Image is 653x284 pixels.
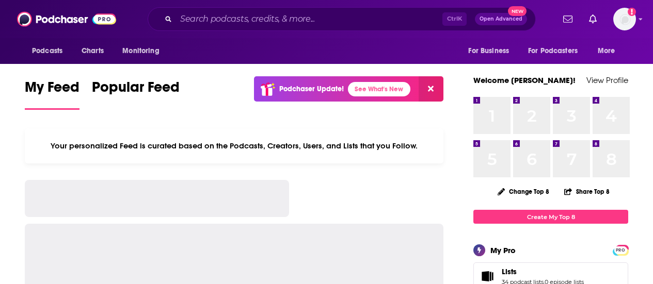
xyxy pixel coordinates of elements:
span: Monitoring [122,44,159,58]
a: Lists [502,267,584,276]
span: For Podcasters [528,44,578,58]
a: Show notifications dropdown [559,10,577,28]
button: open menu [461,41,522,61]
a: View Profile [586,75,628,85]
input: Search podcasts, credits, & more... [176,11,442,27]
span: My Feed [25,78,79,102]
button: Open AdvancedNew [475,13,527,25]
div: Your personalized Feed is curated based on the Podcasts, Creators, Users, and Lists that you Follow. [25,128,443,163]
button: open menu [115,41,172,61]
button: open menu [521,41,593,61]
span: Popular Feed [92,78,180,102]
a: PRO [614,246,627,254]
div: My Pro [490,245,516,255]
p: Podchaser Update! [279,85,344,93]
a: Popular Feed [92,78,180,110]
span: For Business [468,44,509,58]
a: See What's New [348,82,410,96]
button: open menu [591,41,628,61]
img: Podchaser - Follow, Share and Rate Podcasts [17,9,116,29]
button: Show profile menu [613,8,636,30]
button: Change Top 8 [491,185,555,198]
a: My Feed [25,78,79,110]
button: Share Top 8 [564,181,610,202]
svg: Add a profile image [628,8,636,16]
span: Podcasts [32,44,62,58]
a: Charts [75,41,110,61]
span: More [598,44,615,58]
span: Charts [82,44,104,58]
a: Lists [477,269,498,283]
a: Welcome [PERSON_NAME]! [473,75,576,85]
span: Ctrl K [442,12,467,26]
div: Search podcasts, credits, & more... [148,7,536,31]
button: open menu [25,41,76,61]
span: Lists [502,267,517,276]
span: New [508,6,527,16]
a: Create My Top 8 [473,210,628,224]
span: Logged in as AtriaBooks [613,8,636,30]
a: Show notifications dropdown [585,10,601,28]
img: User Profile [613,8,636,30]
span: PRO [614,246,627,254]
span: Open Advanced [480,16,522,22]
